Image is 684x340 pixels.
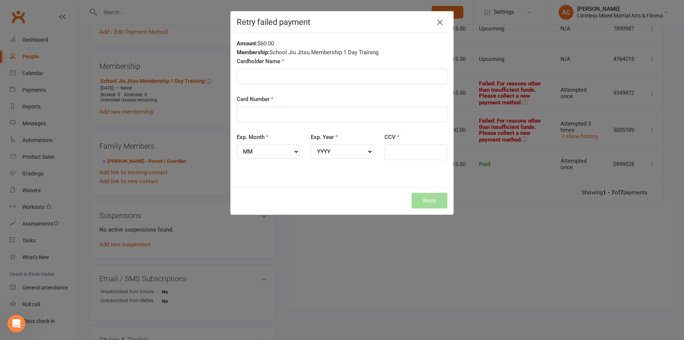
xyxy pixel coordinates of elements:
button: Gif picker [23,243,29,249]
div: how does he re-authenticate his accounts? [27,92,143,116]
textarea: Message… [6,228,143,240]
div: Toby says… [6,70,143,93]
div: Andrew says… [6,92,143,122]
li: Enter that code to complete the login [17,223,137,230]
div: The daily logout issue is likely occurring because the system is managing multiple family member ... [12,28,137,57]
div: [PERSON_NAME] can re-authenticate his account by following the standard login process. When he op... [12,126,137,162]
h1: [PERSON_NAME] [36,7,84,13]
div: Is that what you were looking for? [12,75,100,82]
div: $60.00 [237,39,447,48]
div: Is that what you were looking for? [6,70,106,87]
label: Exp. Month [237,133,269,142]
div: [PERSON_NAME] • AI Agent • [DATE] [12,64,93,68]
button: Close [434,16,446,28]
label: Exp. Year [311,133,338,142]
label: Cardholder Name [237,57,284,66]
div: School Jiu Jitsu Membership 1 Day Training [237,48,447,57]
strong: Amount: [237,40,258,47]
div: Toby says… [6,122,143,301]
button: Upload attachment [35,243,41,249]
iframe: Intercom live chat [7,315,25,333]
label: CCV [384,133,400,142]
li: Use his authenticator app (like Google Authenticator or Authy) to get a time-sensitive code [17,201,137,221]
button: Emoji picker [12,243,17,249]
div: [PERSON_NAME] can re-authenticate his account by following the standard login process. When he op... [6,122,143,300]
div: If your gym has Two-Factor Authentication enabled for [PERSON_NAME]'s account, he'll need to: [12,166,137,188]
button: Send a message… [128,240,140,252]
button: Home [130,3,144,17]
h4: Retry failed payment [237,17,447,27]
button: go back [5,3,19,17]
div: how does he re-authenticate his accounts? [33,97,137,111]
a: Source reference 8608194: [20,156,26,162]
strong: Membership: [237,49,269,56]
li: Enter his username and password [17,192,137,199]
img: Profile image for Toby [21,4,33,16]
label: Card Number [237,95,274,104]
